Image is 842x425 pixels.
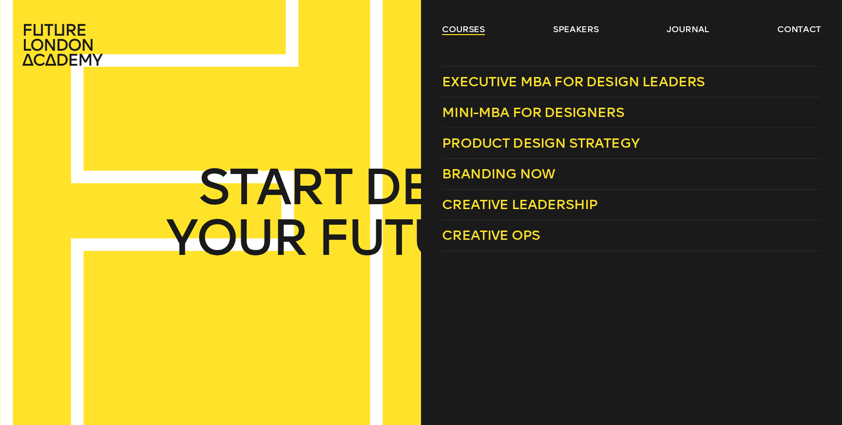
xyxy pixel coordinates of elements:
[442,97,821,128] a: Mini-MBA for Designers
[442,104,624,120] span: Mini-MBA for Designers
[442,190,821,220] a: Creative Leadership
[442,196,597,212] span: Creative Leadership
[442,227,540,243] span: Creative Ops
[777,23,821,35] a: contact
[442,66,821,97] a: Executive MBA for Design Leaders
[667,23,709,35] a: journal
[442,159,821,190] a: Branding Now
[442,220,821,251] a: Creative Ops
[442,128,821,159] a: Product Design Strategy
[442,23,485,35] a: courses
[553,23,598,35] a: speakers
[442,74,705,90] span: Executive MBA for Design Leaders
[442,166,555,182] span: Branding Now
[442,135,639,151] span: Product Design Strategy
